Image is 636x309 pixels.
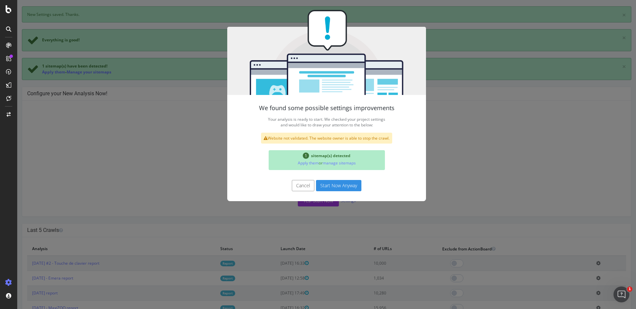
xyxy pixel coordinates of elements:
a: Apply them [281,160,301,166]
p: Your analysis is ready to start. We checked your project settings and would like to draw your att... [223,115,396,129]
span: sitemap(s) detected [294,153,333,158]
span: 1 [627,287,632,292]
img: You're all set! [210,10,409,95]
h4: We found some possible settings improvements [223,105,396,111]
span: 1 [286,153,292,159]
button: Cancel [275,180,297,191]
button: Start Now Anyway [299,180,344,191]
a: manage sitemaps [305,160,339,166]
iframe: Intercom live chat [613,287,629,302]
p: or [254,158,365,167]
div: Website not validated. The website owner is able to stop the crawl. [244,133,375,144]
